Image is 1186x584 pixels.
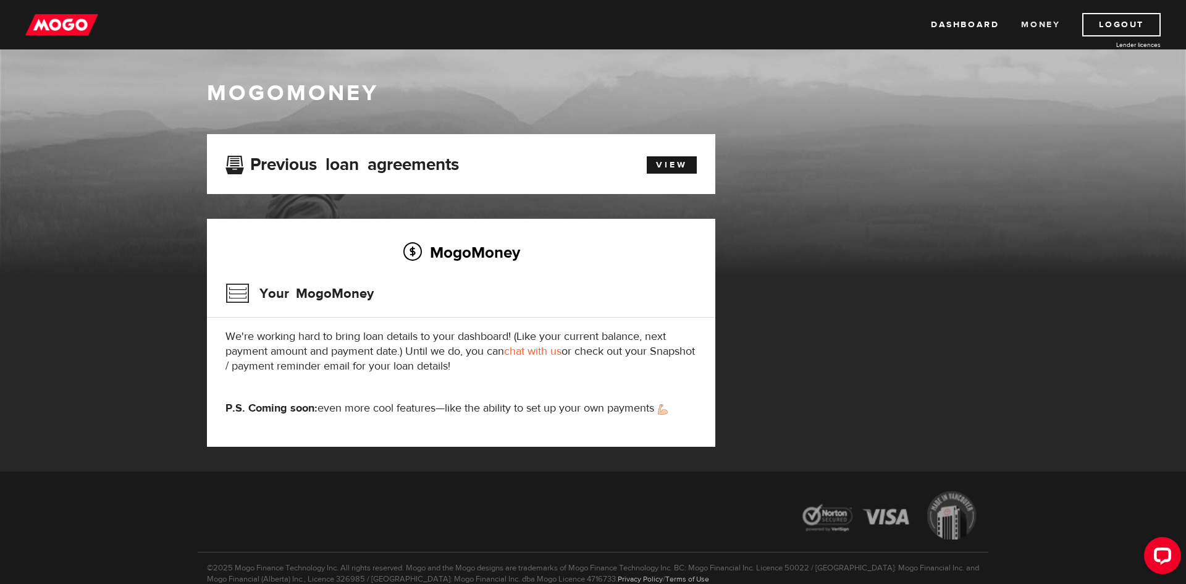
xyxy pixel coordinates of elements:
a: Terms of Use [665,574,709,584]
p: even more cool features—like the ability to set up your own payments [225,401,697,416]
a: Lender licences [1068,40,1161,49]
h3: Previous loan agreements [225,154,459,171]
img: strong arm emoji [658,404,668,415]
img: legal-icons-92a2ffecb4d32d839781d1b4e4802d7b.png [791,482,988,552]
p: We're working hard to bring loan details to your dashboard! (Like your current balance, next paym... [225,329,697,374]
h1: MogoMoney [207,80,979,106]
a: Privacy Policy [618,574,663,584]
a: View [647,156,697,174]
a: Money [1021,13,1060,36]
h2: MogoMoney [225,239,697,265]
a: Dashboard [931,13,999,36]
h3: Your MogoMoney [225,277,374,310]
iframe: LiveChat chat widget [1134,532,1186,584]
strong: P.S. Coming soon: [225,401,318,415]
a: chat with us [504,344,561,358]
a: Logout [1082,13,1161,36]
img: mogo_logo-11ee424be714fa7cbb0f0f49df9e16ec.png [25,13,98,36]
